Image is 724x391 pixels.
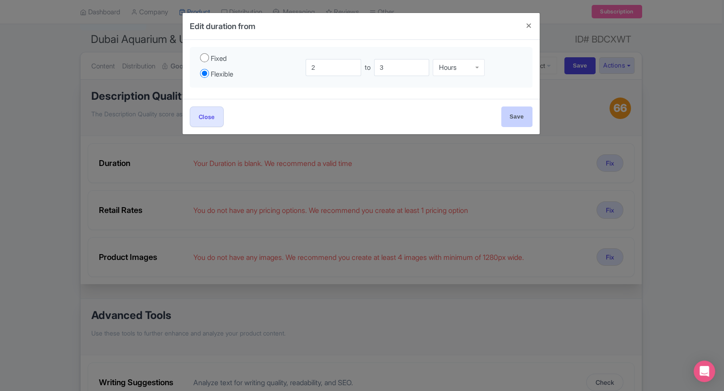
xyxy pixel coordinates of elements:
[200,69,209,78] input: Flexible
[190,106,224,127] button: Close
[439,64,456,72] div: Hours
[200,53,209,62] input: Fixed
[361,59,374,76] div: to
[211,69,233,80] div: Flexible
[694,361,715,382] div: Open Intercom Messenger
[518,13,540,38] button: Close
[211,54,227,64] div: Fixed
[190,20,256,32] h4: Edit duration from
[501,106,532,127] input: Save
